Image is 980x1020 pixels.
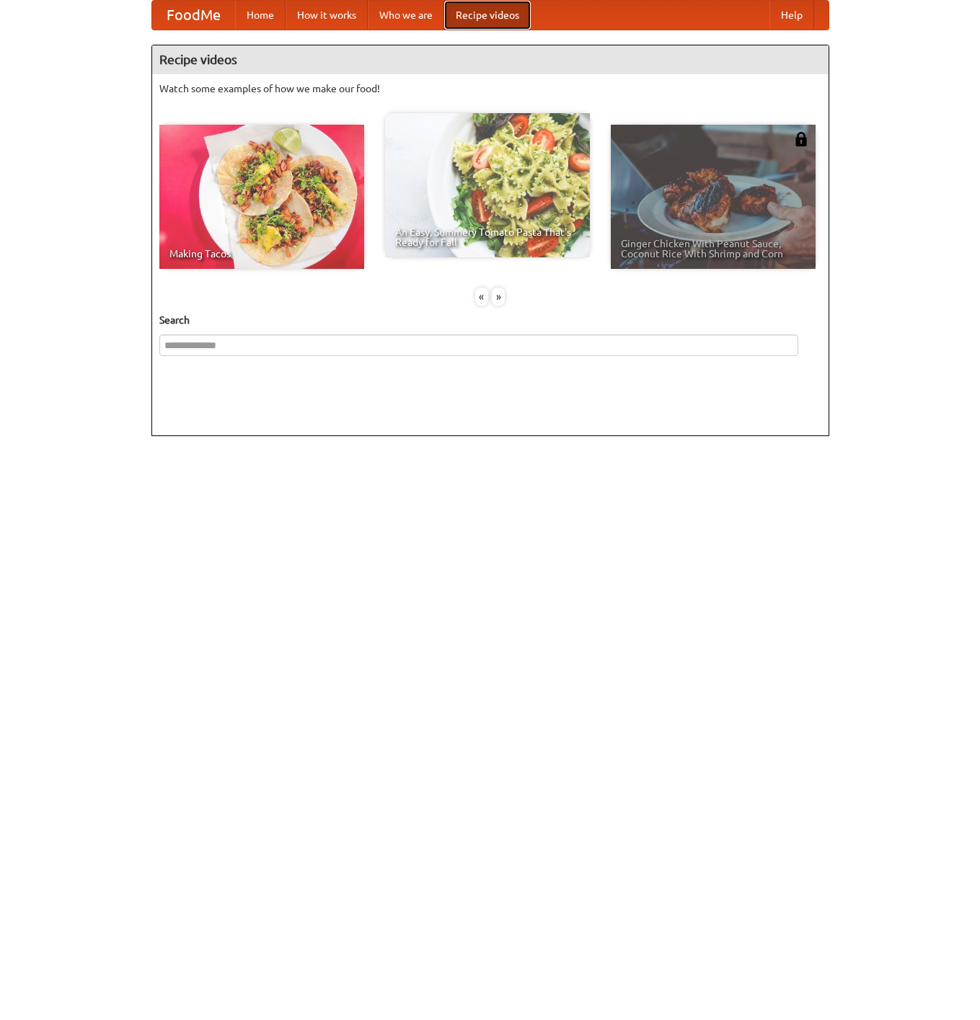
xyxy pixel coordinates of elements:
h4: Recipe videos [152,45,829,74]
div: « [475,288,488,306]
a: Home [235,1,286,30]
a: Who we are [368,1,444,30]
div: » [492,288,505,306]
a: How it works [286,1,368,30]
span: An Easy, Summery Tomato Pasta That's Ready for Fall [395,227,580,247]
span: Making Tacos [169,249,354,259]
a: FoodMe [152,1,235,30]
a: Help [769,1,814,30]
p: Watch some examples of how we make our food! [159,81,821,96]
a: Making Tacos [159,125,364,269]
a: Recipe videos [444,1,531,30]
img: 483408.png [794,132,808,146]
a: An Easy, Summery Tomato Pasta That's Ready for Fall [385,113,590,257]
h5: Search [159,313,821,327]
